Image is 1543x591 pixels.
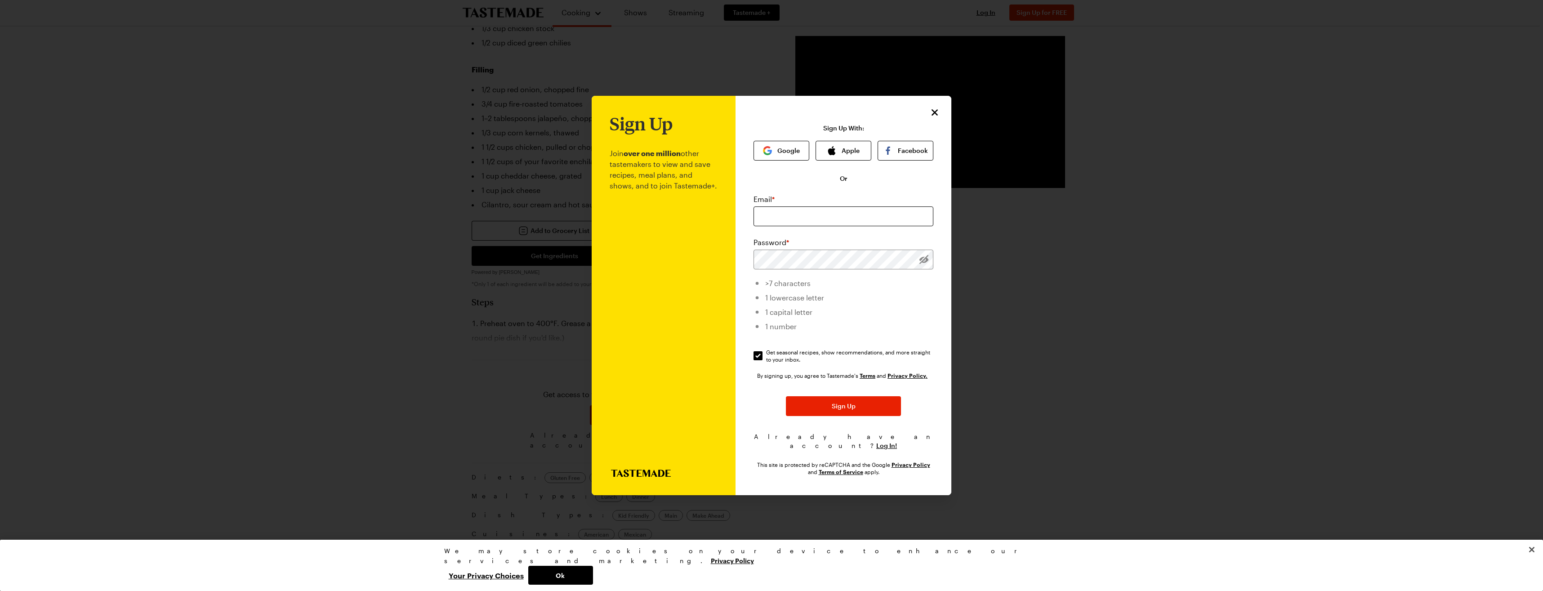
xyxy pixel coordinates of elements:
a: Tastemade Privacy Policy [887,372,928,379]
input: Get seasonal recipes, show recommendations, and more straight to your inbox. [754,351,763,360]
label: Email [754,194,775,205]
div: We may store cookies on your device to enhance our services and marketing. [444,546,1092,566]
div: By signing up, you agree to Tastemade's and [757,371,930,380]
b: over one million [624,149,681,157]
span: Sign Up [832,402,856,411]
h1: Sign Up [610,114,673,134]
button: Your Privacy Choices [444,566,528,585]
button: Close [929,107,941,118]
span: 1 lowercase letter [765,293,824,302]
button: Facebook [878,141,933,161]
button: Ok [528,566,593,585]
span: 1 capital letter [765,308,812,316]
p: Sign Up With: [823,125,864,132]
button: Sign Up [786,396,901,416]
label: Password [754,237,789,248]
a: Google Terms of Service [819,468,863,475]
div: Privacy [444,546,1092,585]
span: Or [840,174,847,183]
button: Close [1522,540,1542,560]
p: Join other tastemakers to view and save recipes, meal plans, and shows, and to join Tastemade+. [610,134,718,470]
span: >7 characters [765,279,811,287]
span: Already have an account? [754,433,933,449]
button: Apple [816,141,871,161]
span: 1 number [765,322,797,331]
button: Google [754,141,809,161]
span: Get seasonal recipes, show recommendations, and more straight to your inbox. [766,349,934,363]
div: This site is protected by reCAPTCHA and the Google and apply. [754,461,933,475]
a: Tastemade Terms of Service [860,372,875,379]
a: More information about your privacy, opens in a new tab [711,556,754,564]
button: Log In! [876,441,897,450]
a: Google Privacy Policy [892,461,930,468]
